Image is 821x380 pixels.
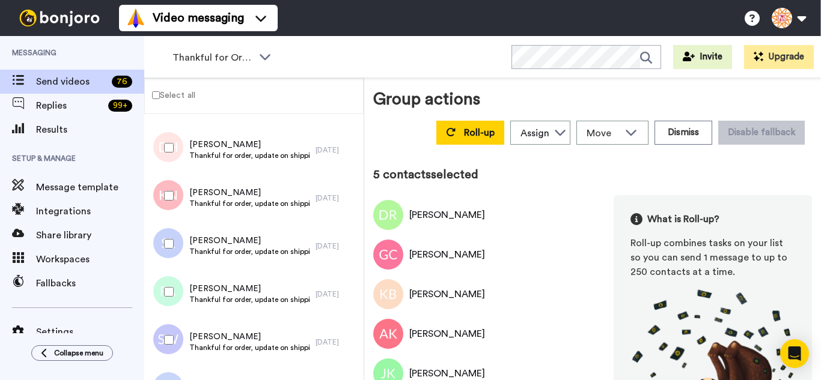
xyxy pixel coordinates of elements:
span: Share library [36,228,144,243]
span: Thankful for Orders [172,50,253,65]
div: [DATE] [316,337,358,347]
span: Video messaging [153,10,244,26]
div: 5 contacts selected [373,166,812,183]
div: [PERSON_NAME] [409,208,485,222]
span: Replies [36,98,103,113]
span: [PERSON_NAME] [189,283,310,295]
div: Group actions [373,87,480,116]
span: [PERSON_NAME] [189,139,310,151]
span: Move [587,126,619,140]
span: Thankful for order, update on shipping. [189,295,310,304]
span: Send videos [36,74,107,89]
span: [PERSON_NAME] [189,235,310,247]
button: Dismiss [655,121,712,145]
span: What is Roll-up? [647,212,719,226]
span: Integrations [36,204,144,219]
span: Message template [36,180,144,195]
div: 76 [112,76,132,88]
button: Invite [673,45,732,69]
span: Workspaces [36,252,144,267]
img: Image of Adria Krull [373,319,403,349]
span: [PERSON_NAME] [189,331,310,343]
span: Roll-up [464,128,495,137]
div: [DATE] [316,193,358,203]
div: 99 + [108,100,132,112]
button: Collapse menu [31,345,113,361]
div: Roll-up combines tasks on your list so you can send 1 message to up to 250 contacts at a time. [630,236,795,279]
span: Settings [36,325,144,339]
span: Thankful for order, update on shipping. [189,151,310,160]
span: Fallbacks [36,276,144,291]
span: Results [36,122,144,137]
div: [DATE] [316,145,358,155]
button: Roll-up [436,121,504,145]
label: Select all [145,88,195,102]
input: Select all [152,91,160,99]
img: vm-color.svg [126,8,145,28]
div: Assign [520,126,549,140]
span: Collapse menu [54,348,103,358]
span: Thankful for order, update on shipping. [189,247,310,256]
div: [PERSON_NAME] [409,327,485,341]
div: [DATE] [316,289,358,299]
button: Disable fallback [718,121,805,145]
img: Image of Karen Benoit [373,279,403,309]
div: [PERSON_NAME] [409,287,485,301]
span: [PERSON_NAME] [189,187,310,199]
div: [PERSON_NAME] [409,247,485,262]
img: Image of Destany Ravenscraft [373,200,403,230]
span: Thankful for order, update on shipping. [189,199,310,208]
img: bj-logo-header-white.svg [14,10,105,26]
span: Thankful for order, update on shipping. [189,343,310,352]
div: [DATE] [316,241,358,251]
img: Image of Gwendolyn Cass [373,240,403,270]
div: Open Intercom Messenger [780,339,809,368]
button: Upgrade [744,45,814,69]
